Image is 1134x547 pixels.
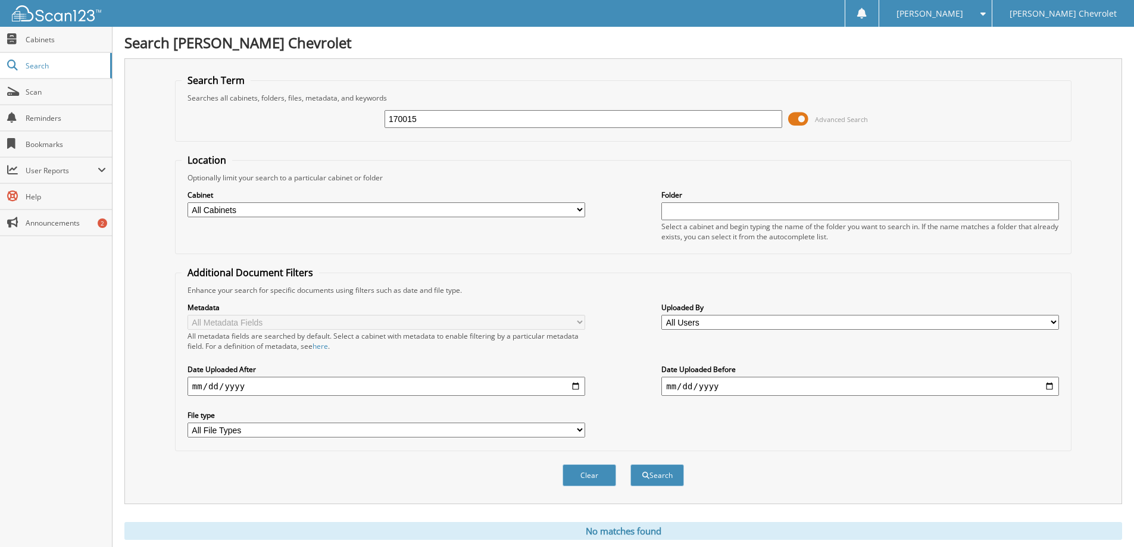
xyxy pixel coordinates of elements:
[1010,10,1117,17] span: [PERSON_NAME] Chevrolet
[661,302,1059,312] label: Uploaded By
[26,87,106,97] span: Scan
[26,113,106,123] span: Reminders
[182,74,251,87] legend: Search Term
[182,173,1065,183] div: Optionally limit your search to a particular cabinet or folder
[188,377,585,396] input: start
[188,331,585,351] div: All metadata fields are searched by default. Select a cabinet with metadata to enable filtering b...
[896,10,963,17] span: [PERSON_NAME]
[661,377,1059,396] input: end
[563,464,616,486] button: Clear
[815,115,868,124] span: Advanced Search
[26,218,106,228] span: Announcements
[661,364,1059,374] label: Date Uploaded Before
[188,364,585,374] label: Date Uploaded After
[26,35,106,45] span: Cabinets
[188,302,585,312] label: Metadata
[26,192,106,202] span: Help
[124,522,1122,540] div: No matches found
[313,341,328,351] a: here
[630,464,684,486] button: Search
[182,266,319,279] legend: Additional Document Filters
[26,61,104,71] span: Search
[661,221,1059,242] div: Select a cabinet and begin typing the name of the folder you want to search in. If the name match...
[26,165,98,176] span: User Reports
[124,33,1122,52] h1: Search [PERSON_NAME] Chevrolet
[661,190,1059,200] label: Folder
[12,5,101,21] img: scan123-logo-white.svg
[98,218,107,228] div: 2
[182,285,1065,295] div: Enhance your search for specific documents using filters such as date and file type.
[26,139,106,149] span: Bookmarks
[182,154,232,167] legend: Location
[188,410,585,420] label: File type
[182,93,1065,103] div: Searches all cabinets, folders, files, metadata, and keywords
[188,190,585,200] label: Cabinet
